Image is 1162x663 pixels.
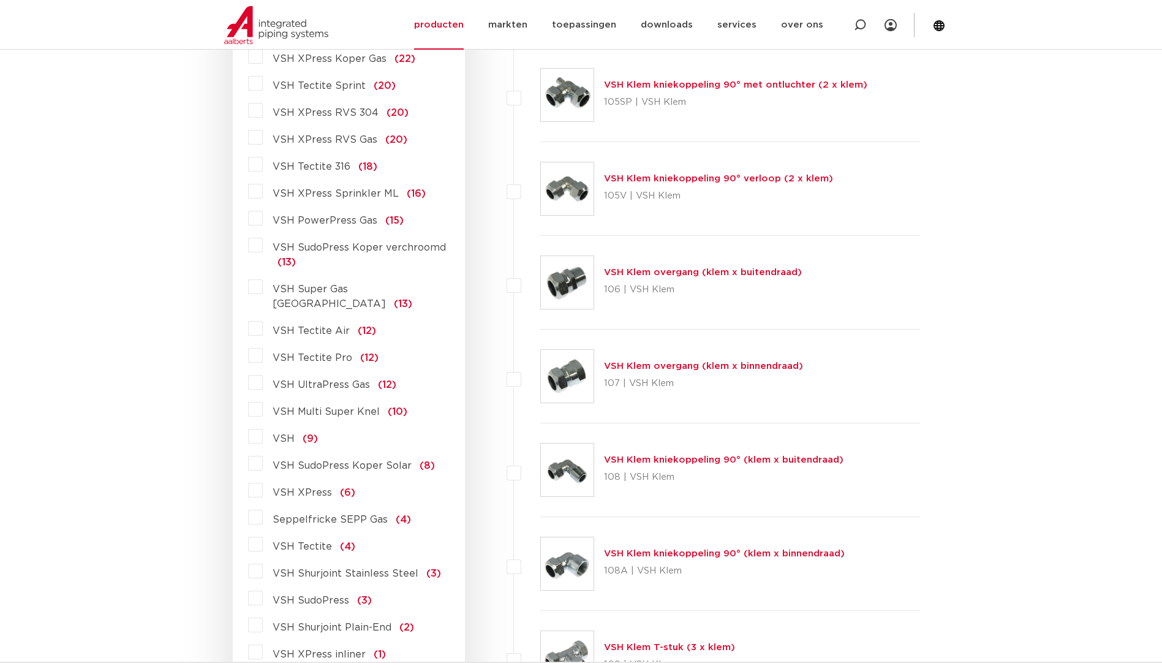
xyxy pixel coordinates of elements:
[273,650,366,659] span: VSH XPress inliner
[604,93,867,112] p: 105SP | VSH Klem
[399,623,414,632] span: (2)
[273,596,349,605] span: VSH SudoPress
[541,537,594,590] img: Thumbnail for VSH Klem kniekoppeling 90° (klem x binnendraad)
[604,455,843,464] a: VSH Klem kniekoppeling 90° (klem x buitendraad)
[604,468,843,487] p: 108 | VSH Klem
[273,407,380,417] span: VSH Multi Super Knel
[273,434,295,444] span: VSH
[541,69,594,121] img: Thumbnail for VSH Klem kniekoppeling 90° met ontluchter (2 x klem)
[358,326,376,336] span: (12)
[273,135,377,145] span: VSH XPress RVS Gas
[604,362,803,371] a: VSH Klem overgang (klem x binnendraad)
[388,407,407,417] span: (10)
[273,108,379,118] span: VSH XPress RVS 304
[604,186,833,206] p: 105V | VSH Klem
[604,268,802,277] a: VSH Klem overgang (klem x buitendraad)
[273,488,332,498] span: VSH XPress
[273,54,387,64] span: VSH XPress Koper Gas
[541,256,594,309] img: Thumbnail for VSH Klem overgang (klem x buitendraad)
[541,162,594,215] img: Thumbnail for VSH Klem kniekoppeling 90° verloop (2 x klem)
[273,515,388,525] span: Seppelfricke SEPP Gas
[541,350,594,403] img: Thumbnail for VSH Klem overgang (klem x binnendraad)
[277,257,296,267] span: (13)
[385,135,407,145] span: (20)
[273,216,377,225] span: VSH PowerPress Gas
[273,189,399,199] span: VSH XPress Sprinkler ML
[273,162,350,172] span: VSH Tectite 316
[378,380,396,390] span: (12)
[273,569,418,578] span: VSH Shurjoint Stainless Steel
[604,549,845,558] a: VSH Klem kniekoppeling 90° (klem x binnendraad)
[604,374,803,393] p: 107 | VSH Klem
[303,434,318,444] span: (9)
[273,326,350,336] span: VSH Tectite Air
[604,643,735,652] a: VSH Klem T-stuk (3 x klem)
[273,542,332,551] span: VSH Tectite
[374,650,386,659] span: (1)
[385,216,404,225] span: (15)
[273,623,391,632] span: VSH Shurjoint Plain-End
[541,444,594,496] img: Thumbnail for VSH Klem kniekoppeling 90° (klem x buitendraad)
[357,596,372,605] span: (3)
[407,189,426,199] span: (16)
[340,488,355,498] span: (6)
[273,380,370,390] span: VSH UltraPress Gas
[394,54,415,64] span: (22)
[374,81,396,91] span: (20)
[273,353,352,363] span: VSH Tectite Pro
[604,174,833,183] a: VSH Klem kniekoppeling 90° verloop (2 x klem)
[604,280,802,300] p: 106 | VSH Klem
[273,461,412,471] span: VSH SudoPress Koper Solar
[604,561,845,581] p: 108A | VSH Klem
[426,569,441,578] span: (3)
[340,542,355,551] span: (4)
[387,108,409,118] span: (20)
[358,162,377,172] span: (18)
[420,461,435,471] span: (8)
[604,80,867,89] a: VSH Klem kniekoppeling 90° met ontluchter (2 x klem)
[394,299,412,309] span: (13)
[273,81,366,91] span: VSH Tectite Sprint
[396,515,411,525] span: (4)
[273,243,446,252] span: VSH SudoPress Koper verchroomd
[360,353,379,363] span: (12)
[273,284,386,309] span: VSH Super Gas [GEOGRAPHIC_DATA]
